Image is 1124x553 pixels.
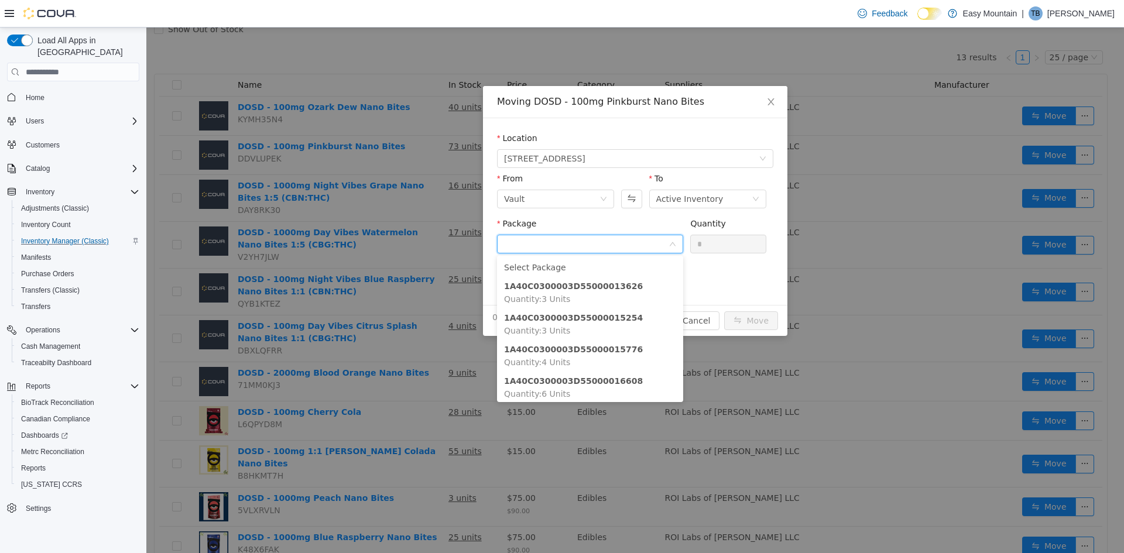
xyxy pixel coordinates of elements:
div: Moving DOSD - 100mg Pinkburst Nano Bites [351,68,627,81]
span: BioTrack Reconciliation [21,398,94,407]
button: Cancel [527,284,573,303]
button: Cash Management [12,338,144,355]
span: Metrc Reconciliation [21,447,84,456]
button: Reports [12,460,144,476]
button: Catalog [21,162,54,176]
span: Customers [26,140,60,150]
input: Package [358,209,522,226]
a: Metrc Reconciliation [16,445,89,459]
span: Home [21,90,139,104]
span: Dashboards [16,428,139,442]
span: Settings [26,504,51,513]
span: Catalog [26,164,50,173]
span: TB [1031,6,1040,20]
button: icon: swapMove [578,284,632,303]
a: Manifests [16,250,56,265]
li: 1A40C0300003D55000013626 [351,249,537,281]
label: To [503,146,517,156]
span: Inventory [26,187,54,197]
span: Quantity : 3 Units [358,267,424,276]
span: Users [21,114,139,128]
a: Customers [21,138,64,152]
button: Traceabilty Dashboard [12,355,144,371]
span: Cash Management [16,339,139,353]
button: Canadian Compliance [12,411,144,427]
button: Customers [2,136,144,153]
span: Canadian Compliance [21,414,90,424]
button: Purchase Orders [12,266,144,282]
a: Cash Management [16,339,85,353]
button: Manifests [12,249,144,266]
a: Inventory Manager (Classic) [16,234,114,248]
span: Canadian Compliance [16,412,139,426]
button: Reports [2,378,144,394]
span: Reports [21,463,46,473]
a: Feedback [853,2,912,25]
span: Traceabilty Dashboard [16,356,139,370]
strong: 1A40C0300003D55000013626 [358,254,496,263]
span: BioTrack Reconciliation [16,396,139,410]
span: Washington CCRS [16,478,139,492]
span: Purchase Orders [16,267,139,281]
button: Adjustments (Classic) [12,200,144,217]
button: Inventory Manager (Classic) [12,233,144,249]
i: icon: close [620,70,629,79]
span: 7827 W Farm Rd 174 Republic Mo 65738 [358,122,439,140]
span: Quantity : 4 Units [358,330,424,339]
button: Inventory [2,184,144,200]
span: Reports [21,379,139,393]
a: Transfers [16,300,55,314]
a: BioTrack Reconciliation [16,396,99,410]
div: Tara Bishop [1029,6,1043,20]
button: Transfers [12,298,144,315]
a: Dashboards [16,428,73,442]
span: Inventory [21,185,139,199]
button: Transfers (Classic) [12,282,144,298]
span: Reports [16,461,139,475]
span: Transfers [16,300,139,314]
span: Quantity : 6 Units [358,362,424,371]
span: Feedback [872,8,907,19]
label: From [351,146,376,156]
button: Operations [2,322,144,338]
span: Manifests [16,250,139,265]
button: Settings [2,500,144,517]
span: [US_STATE] CCRS [21,480,82,489]
li: Select Package [351,231,537,249]
span: Transfers (Classic) [21,286,80,295]
span: Load All Apps in [GEOGRAPHIC_DATA] [33,35,139,58]
a: Reports [16,461,50,475]
span: Users [26,116,44,126]
a: Dashboards [12,427,144,444]
button: Metrc Reconciliation [12,444,144,460]
button: Reports [21,379,55,393]
button: Users [2,113,144,129]
span: Transfers [21,302,50,311]
span: Settings [21,501,139,516]
div: Active Inventory [510,163,577,180]
span: Purchase Orders [21,269,74,279]
span: Inventory Manager (Classic) [21,236,109,246]
li: 1A40C0300003D55000015254 [351,281,537,312]
span: Traceabilty Dashboard [21,358,91,367]
span: Reports [26,382,50,391]
a: Adjustments (Classic) [16,201,94,215]
a: Traceabilty Dashboard [16,356,96,370]
li: 1A40C0300003D55000016608 [351,344,537,376]
input: Quantity [544,208,619,225]
strong: 1A40C0300003D55000016608 [358,349,496,358]
span: Transfers (Classic) [16,283,139,297]
span: Quantity : 3 Units [358,298,424,308]
i: icon: down [454,168,461,176]
span: Inventory Count [21,220,71,229]
div: Vault [358,163,378,180]
span: Inventory Manager (Classic) [16,234,139,248]
span: Inventory Count [16,218,139,232]
i: icon: down [613,128,620,136]
p: | [1022,6,1024,20]
span: Adjustments (Classic) [21,204,89,213]
a: Canadian Compliance [16,412,95,426]
span: Metrc Reconciliation [16,445,139,459]
span: Operations [21,323,139,337]
li: 1A40C0300003D55000015776 [351,312,537,344]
